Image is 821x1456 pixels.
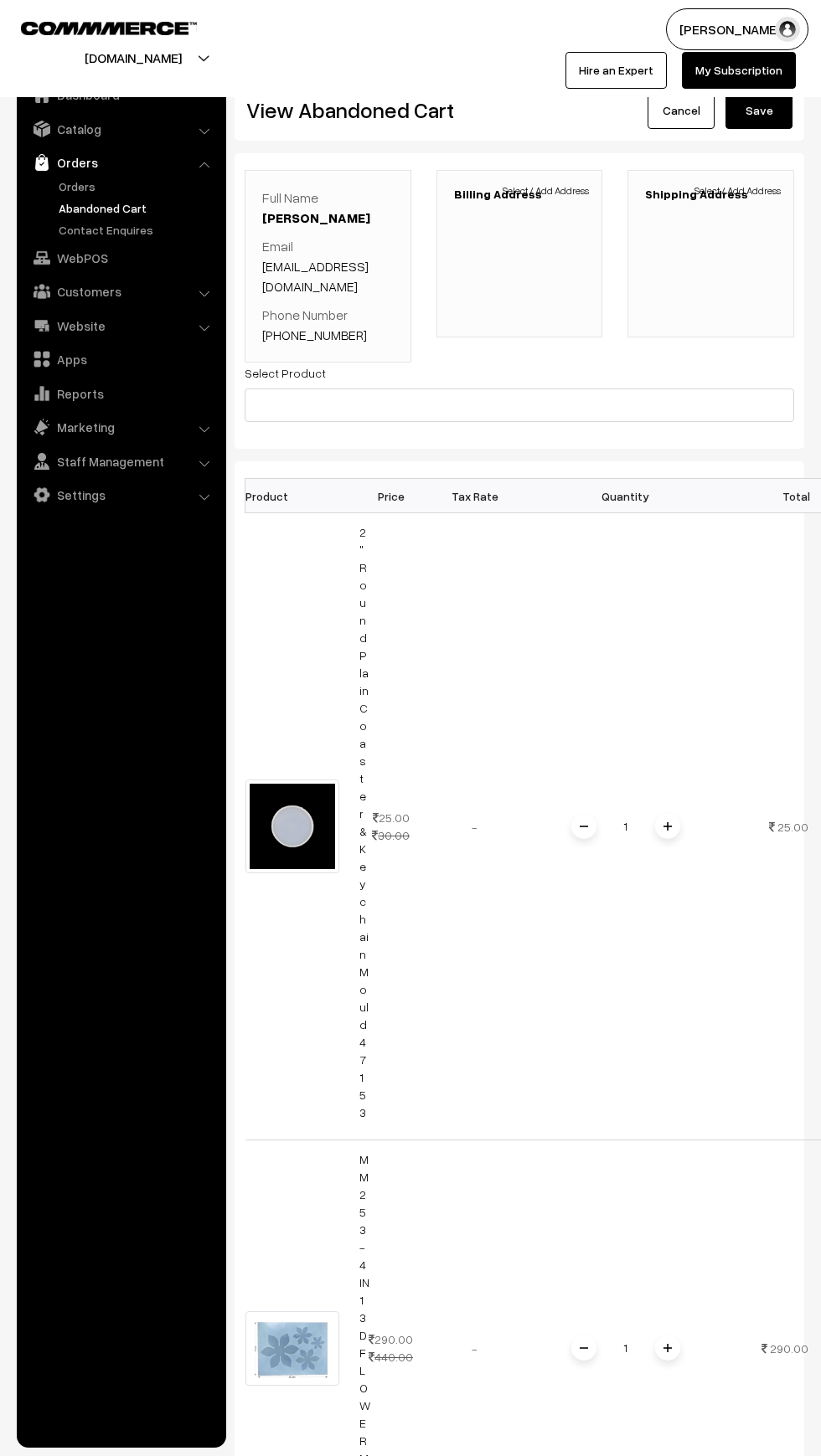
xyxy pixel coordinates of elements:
[245,479,349,513] th: Product
[245,1311,339,1386] img: 1701254287587-47485072.png
[54,199,220,217] a: Abandoned Cart
[21,243,220,273] a: WebPOS
[245,364,326,382] label: Select Product
[21,311,220,341] a: Website
[503,183,589,198] span: Select / Add Address
[21,412,220,442] a: Marketing
[21,114,220,144] a: Catalog
[648,92,715,129] a: Cancel
[21,378,220,409] a: Reports
[21,480,220,510] a: Settings
[664,1344,672,1352] img: plusI
[262,209,370,226] a: [PERSON_NAME]
[580,1344,588,1352] img: minus
[777,820,808,834] span: 25.00
[349,479,433,513] th: Price
[735,479,818,513] th: Total
[21,147,220,177] a: Orders
[454,188,586,202] h3: Billing Address
[21,446,220,476] a: Staff Management
[694,183,781,198] span: Select / Add Address
[682,52,796,89] a: My Subscription
[54,221,220,239] a: Contact Enquires
[21,276,220,306] a: Customers
[369,1350,413,1364] strike: 440.00
[245,779,339,873] img: 1000806665.jpg
[664,822,672,831] img: plusI
[21,344,220,374] a: Apps
[472,1341,478,1356] span: -
[725,92,793,129] button: Save
[21,17,168,37] a: COMMMERCE
[262,305,394,345] p: Phone Number
[246,97,507,123] h2: View Abandoned Cart
[349,513,433,1140] td: 25.00
[21,22,197,34] img: COMMMERCE
[645,188,777,202] h3: Shipping Address
[770,1341,808,1356] span: 290.00
[580,822,588,831] img: minus
[54,177,220,195] a: Orders
[372,828,410,842] strike: 30.00
[359,525,369,1119] a: 2" Round Plain Coaster & Keychain Mould 47153
[262,236,394,296] p: Email
[472,820,478,834] span: -
[262,327,367,343] a: [PHONE_NUMBER]
[666,8,808,50] button: [PERSON_NAME]…
[775,17,800,42] img: user
[262,258,369,295] a: [EMAIL_ADDRESS][DOMAIN_NAME]
[565,52,667,89] a: Hire an Expert
[517,479,735,513] th: Quantity
[262,188,394,228] p: Full Name
[433,479,517,513] th: Tax Rate
[26,37,240,79] button: [DOMAIN_NAME]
